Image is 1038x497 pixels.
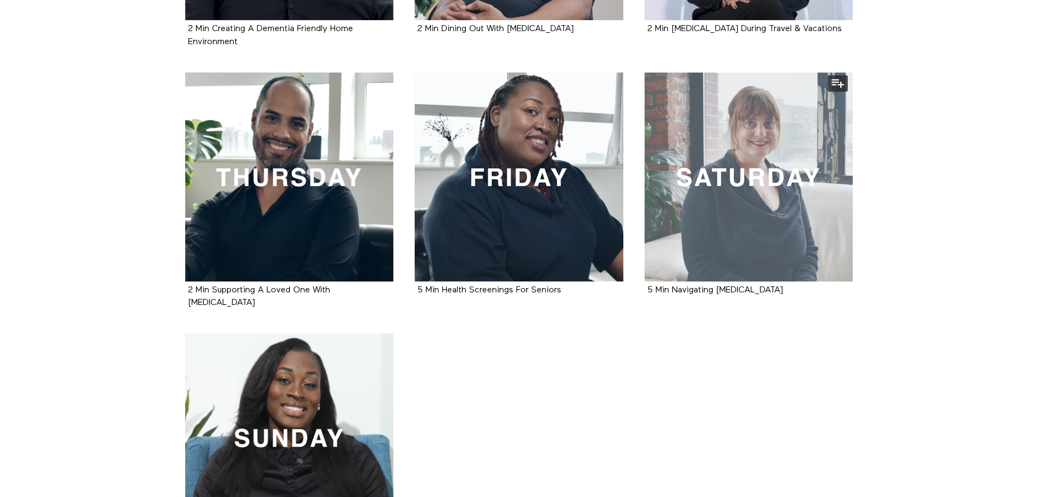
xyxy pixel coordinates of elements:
strong: 2 Min Type 2 Diabetes During Travel & Vacations [647,25,842,33]
a: 2 Min Dining Out With [MEDICAL_DATA] [417,25,574,33]
button: Add to my list [828,75,848,92]
a: 5 Min Health Screenings For Seniors [417,286,561,294]
a: 2 Min Supporting A Loved One With [MEDICAL_DATA] [188,286,330,307]
a: 2 Min Creating A Dementia Friendly Home Environment [188,25,353,45]
a: 2 Min Supporting A Loved One With Type 1 Diabetes [185,73,394,282]
a: 2 Min [MEDICAL_DATA] During Travel & Vacations [647,25,842,33]
strong: 2 Min Supporting A Loved One With Type 1 Diabetes [188,286,330,307]
a: 5 Min Navigating Substance Use Disorder [645,73,853,282]
strong: 2 Min Creating A Dementia Friendly Home Environment [188,25,353,46]
a: 5 Min Navigating [MEDICAL_DATA] [647,286,783,294]
strong: 5 Min Navigating Substance Use Disorder [647,286,783,295]
strong: 2 Min Dining Out With Food Allergies [417,25,574,33]
a: 5 Min Health Screenings For Seniors [415,73,623,282]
